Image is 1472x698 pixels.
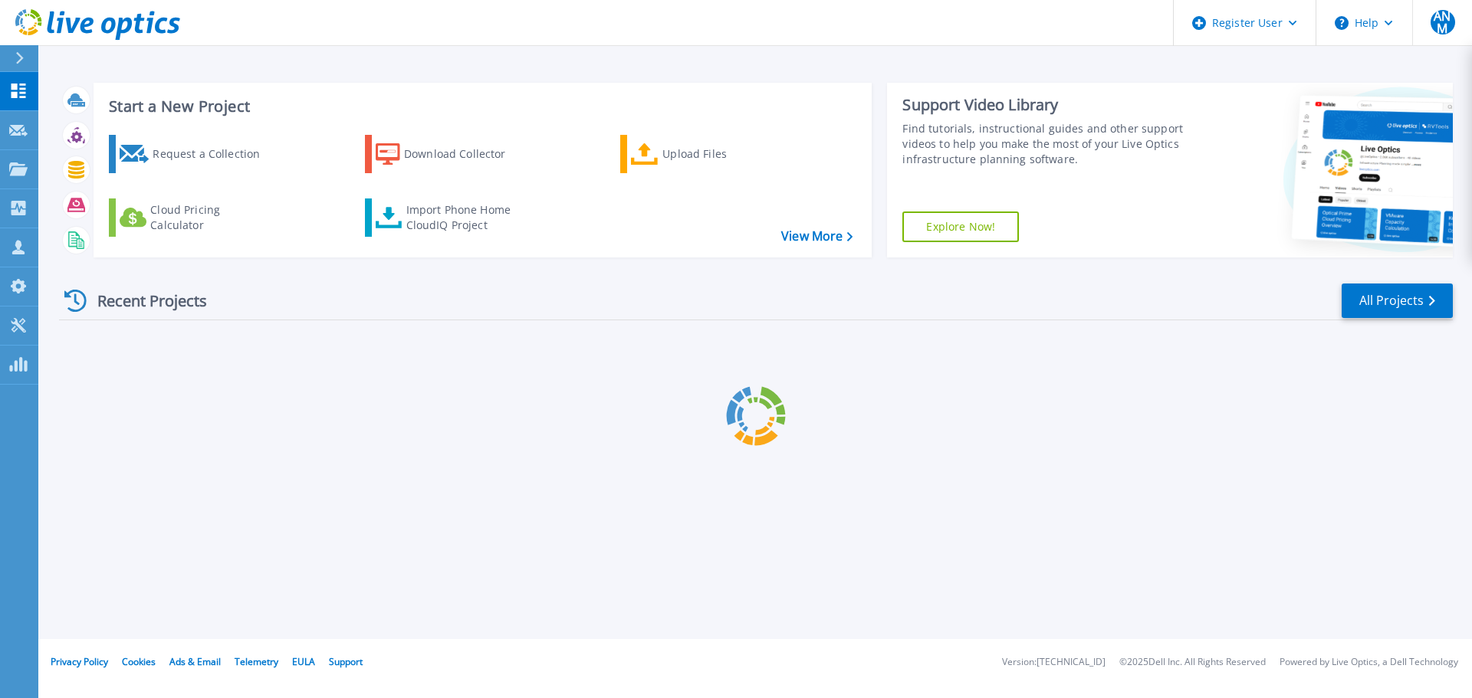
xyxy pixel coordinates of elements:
a: Privacy Policy [51,655,108,668]
div: Import Phone Home CloudIQ Project [406,202,526,233]
div: Support Video Library [902,95,1191,115]
div: Find tutorials, instructional guides and other support videos to help you make the most of your L... [902,121,1191,167]
a: Cloud Pricing Calculator [109,198,280,237]
div: Upload Files [662,139,785,169]
div: Recent Projects [59,282,228,320]
div: Request a Collection [153,139,275,169]
a: Download Collector [365,135,536,173]
h3: Start a New Project [109,98,853,115]
a: Explore Now! [902,211,1019,242]
a: Telemetry [235,655,278,668]
a: Ads & Email [169,655,221,668]
span: ANM [1431,10,1455,34]
li: Powered by Live Optics, a Dell Technology [1280,657,1458,667]
a: Support [329,655,363,668]
a: Cookies [122,655,156,668]
a: View More [781,229,853,244]
a: Upload Files [620,135,791,173]
li: © 2025 Dell Inc. All Rights Reserved [1119,657,1266,667]
a: All Projects [1342,283,1453,318]
div: Download Collector [404,139,527,169]
a: EULA [292,655,315,668]
a: Request a Collection [109,135,280,173]
div: Cloud Pricing Calculator [150,202,273,233]
li: Version: [TECHNICAL_ID] [1002,657,1106,667]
